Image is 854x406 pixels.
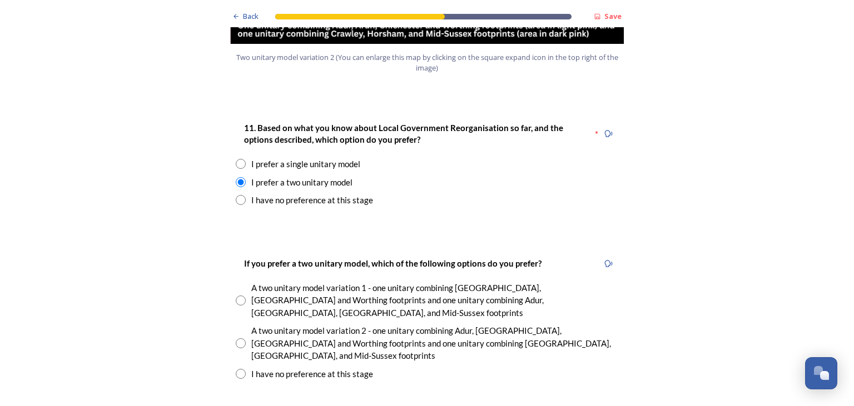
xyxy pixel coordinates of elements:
[243,11,259,22] span: Back
[251,176,352,189] div: I prefer a two unitary model
[251,282,618,319] div: A two unitary model variation 1 - one unitary combining [GEOGRAPHIC_DATA], [GEOGRAPHIC_DATA] and ...
[251,368,373,380] div: I have no preference at this stage
[604,11,622,21] strong: Save
[251,158,360,171] div: I prefer a single unitary model
[251,324,618,362] div: A two unitary model variation 2 - one unitary combining Adur, [GEOGRAPHIC_DATA], [GEOGRAPHIC_DATA...
[251,194,373,207] div: I have no preference at this stage
[244,123,565,144] strong: 11. Based on what you know about Local Government Reorganisation so far, and the options describe...
[235,52,619,73] span: Two unitary model variation 2 (You can enlarge this map by clicking on the square expand icon in ...
[805,357,837,389] button: Open Chat
[244,258,542,268] strong: If you prefer a two unitary model, which of the following options do you prefer?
